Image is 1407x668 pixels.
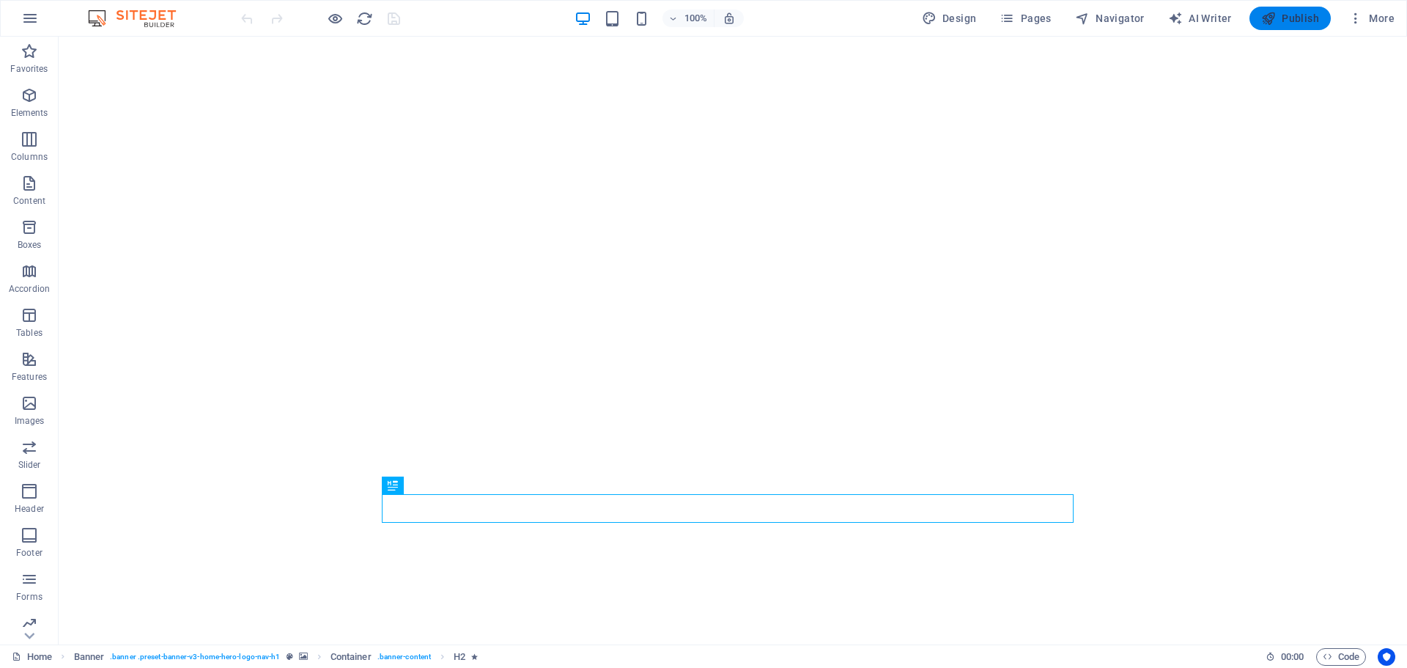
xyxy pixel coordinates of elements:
[74,648,105,666] span: Click to select. Double-click to edit
[1323,648,1359,666] span: Code
[11,151,48,163] p: Columns
[1316,648,1366,666] button: Code
[12,648,52,666] a: Click to cancel selection. Double-click to open Pages
[18,459,41,471] p: Slider
[299,653,308,661] i: This element contains a background
[15,503,44,515] p: Header
[13,195,45,207] p: Content
[59,37,1407,645] iframe: To enrich screen reader interactions, please activate Accessibility in Grammarly extension settings
[16,591,43,603] p: Forms
[74,648,479,666] nav: breadcrumb
[110,648,280,666] span: . banner .preset-banner-v3-home-hero-logo-nav-h1
[18,239,42,251] p: Boxes
[12,371,47,383] p: Features
[377,648,431,666] span: . banner-content
[454,648,465,666] span: Click to select. Double-click to edit
[1281,648,1304,666] span: 00 00
[330,648,372,666] span: Click to select. Double-click to edit
[1266,648,1304,666] h6: Session time
[1378,648,1395,666] button: Usercentrics
[15,415,45,427] p: Images
[9,283,50,295] p: Accordion
[16,547,43,559] p: Footer
[1343,7,1400,30] button: More
[287,653,293,661] i: This element is a customizable preset
[1348,11,1395,26] span: More
[11,107,48,119] p: Elements
[1291,651,1293,662] span: :
[10,63,48,75] p: Favorites
[471,653,478,661] i: Element contains an animation
[16,327,43,339] p: Tables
